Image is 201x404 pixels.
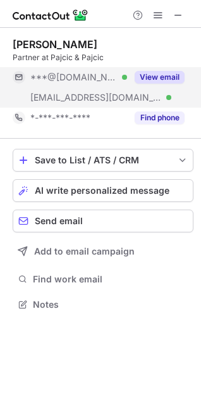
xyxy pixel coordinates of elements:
button: AI write personalized message [13,179,193,202]
button: Reveal Button [135,71,185,84]
span: ***@[DOMAIN_NAME] [30,72,118,83]
div: Save to List / ATS / CRM [35,155,171,165]
span: [EMAIL_ADDRESS][DOMAIN_NAME] [30,92,162,103]
span: Add to email campaign [34,246,135,256]
button: Send email [13,210,193,232]
div: Partner at Pajcic & Pajcic [13,52,193,63]
span: Send email [35,216,83,226]
img: ContactOut v5.3.10 [13,8,88,23]
div: [PERSON_NAME] [13,38,97,51]
span: Find work email [33,274,188,285]
span: AI write personalized message [35,186,169,196]
button: save-profile-one-click [13,149,193,172]
button: Notes [13,296,193,313]
span: Notes [33,299,188,310]
button: Find work email [13,270,193,288]
button: Add to email campaign [13,240,193,263]
button: Reveal Button [135,111,185,124]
